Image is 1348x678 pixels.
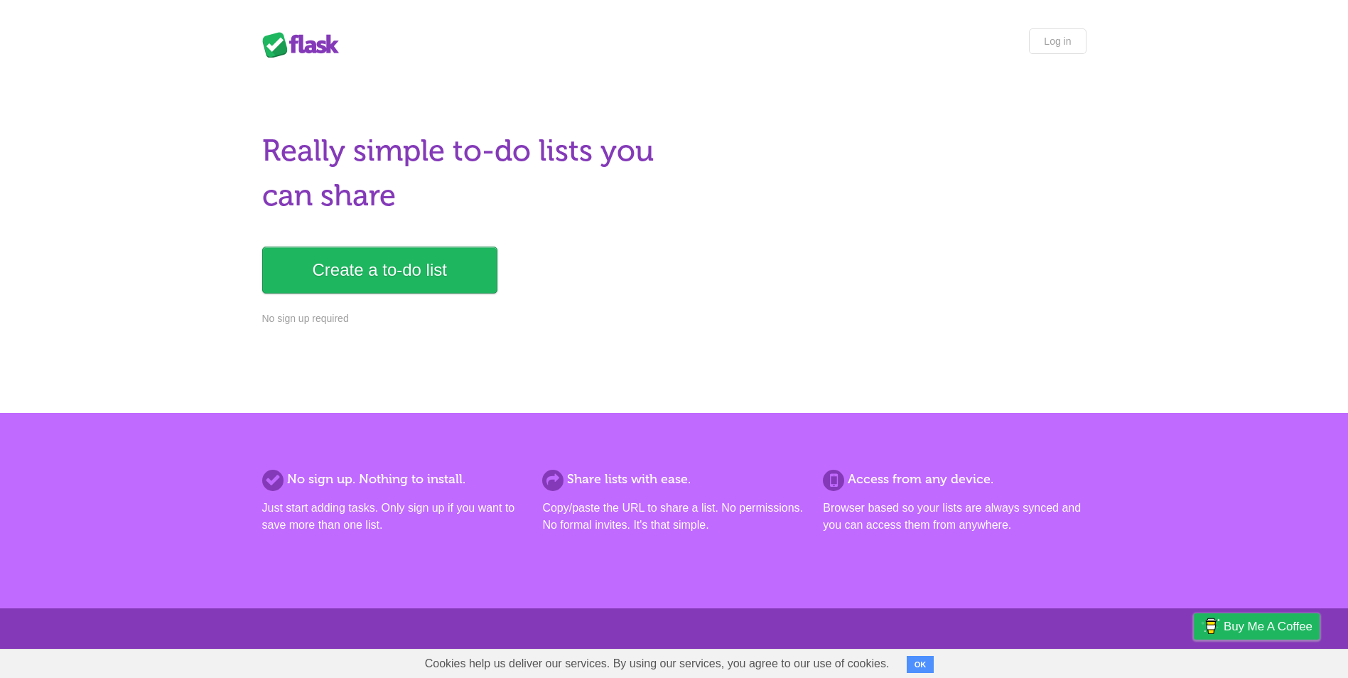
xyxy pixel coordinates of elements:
[542,470,805,489] h2: Share lists with ease.
[1029,28,1086,54] a: Log in
[262,32,347,58] div: Flask Lists
[907,656,934,673] button: OK
[823,470,1086,489] h2: Access from any device.
[262,129,666,218] h1: Really simple to-do lists you can share
[262,470,525,489] h2: No sign up. Nothing to install.
[1194,613,1320,640] a: Buy me a coffee
[262,247,497,294] a: Create a to-do list
[262,311,666,326] p: No sign up required
[1201,614,1220,638] img: Buy me a coffee
[542,500,805,534] p: Copy/paste the URL to share a list. No permissions. No formal invites. It's that simple.
[1224,614,1312,639] span: Buy me a coffee
[823,500,1086,534] p: Browser based so your lists are always synced and you can access them from anywhere.
[262,500,525,534] p: Just start adding tasks. Only sign up if you want to save more than one list.
[411,650,904,678] span: Cookies help us deliver our services. By using our services, you agree to our use of cookies.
